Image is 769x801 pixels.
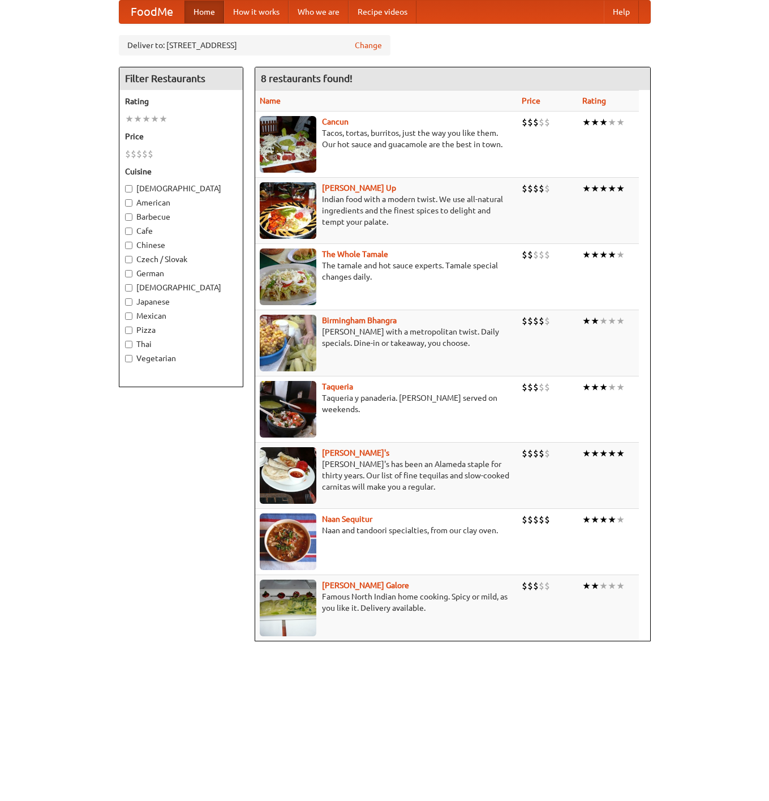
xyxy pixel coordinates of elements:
[260,392,513,415] p: Taqueria y panaderia. [PERSON_NAME] served on weekends.
[544,381,550,393] li: $
[322,117,349,126] b: Cancun
[616,381,625,393] li: ★
[125,341,132,348] input: Thai
[125,353,237,364] label: Vegetarian
[125,324,237,336] label: Pizza
[608,447,616,460] li: ★
[544,116,550,128] li: $
[125,185,132,192] input: [DEMOGRAPHIC_DATA]
[616,116,625,128] li: ★
[125,183,237,194] label: [DEMOGRAPHIC_DATA]
[608,182,616,195] li: ★
[125,225,237,237] label: Cafe
[260,260,513,282] p: The tamale and hot sauce experts. Tamale special changes daily.
[125,339,237,350] label: Thai
[599,447,608,460] li: ★
[119,67,243,90] h4: Filter Restaurants
[125,284,132,292] input: [DEMOGRAPHIC_DATA]
[125,113,134,125] li: ★
[260,249,316,305] img: wholetamale.jpg
[527,249,533,261] li: $
[533,182,539,195] li: $
[125,296,237,307] label: Japanese
[533,116,539,128] li: $
[533,513,539,526] li: $
[125,254,237,265] label: Czech / Slovak
[151,113,159,125] li: ★
[608,315,616,327] li: ★
[539,116,544,128] li: $
[125,256,132,263] input: Czech / Slovak
[544,182,550,195] li: $
[582,249,591,261] li: ★
[322,382,353,391] a: Taqueria
[125,268,237,279] label: German
[599,513,608,526] li: ★
[125,355,132,362] input: Vegetarian
[527,513,533,526] li: $
[527,315,533,327] li: $
[136,148,142,160] li: $
[527,381,533,393] li: $
[591,580,599,592] li: ★
[527,580,533,592] li: $
[539,182,544,195] li: $
[599,315,608,327] li: ★
[125,298,132,306] input: Japanese
[591,249,599,261] li: ★
[582,381,591,393] li: ★
[616,513,625,526] li: ★
[125,327,132,334] input: Pizza
[260,182,316,239] img: curryup.jpg
[599,381,608,393] li: ★
[119,1,184,23] a: FoodMe
[522,580,527,592] li: $
[260,127,513,150] p: Tacos, tortas, burritos, just the way you like them. Our hot sauce and guacamole are the best in ...
[349,1,416,23] a: Recipe videos
[260,591,513,614] p: Famous North Indian home cooking. Spicy or mild, as you like it. Delivery available.
[608,513,616,526] li: ★
[604,1,639,23] a: Help
[616,315,625,327] li: ★
[184,1,224,23] a: Home
[582,116,591,128] li: ★
[591,182,599,195] li: ★
[599,249,608,261] li: ★
[591,381,599,393] li: ★
[539,447,544,460] li: $
[119,35,390,55] div: Deliver to: [STREET_ADDRESS]
[261,73,353,84] ng-pluralize: 8 restaurants found!
[322,448,389,457] a: [PERSON_NAME]'s
[322,183,396,192] b: [PERSON_NAME] Up
[125,242,132,249] input: Chinese
[608,381,616,393] li: ★
[582,96,606,105] a: Rating
[539,249,544,261] li: $
[533,580,539,592] li: $
[599,116,608,128] li: ★
[125,148,131,160] li: $
[322,316,397,325] a: Birmingham Bhangra
[125,166,237,177] h5: Cuisine
[322,581,409,590] a: [PERSON_NAME] Galore
[544,580,550,592] li: $
[148,148,153,160] li: $
[533,381,539,393] li: $
[608,116,616,128] li: ★
[142,113,151,125] li: ★
[582,580,591,592] li: ★
[522,182,527,195] li: $
[260,326,513,349] p: [PERSON_NAME] with a metropolitan twist. Daily specials. Dine-in or takeaway, you choose.
[522,116,527,128] li: $
[544,315,550,327] li: $
[125,228,132,235] input: Cafe
[131,148,136,160] li: $
[134,113,142,125] li: ★
[125,197,237,208] label: American
[260,459,513,492] p: [PERSON_NAME]'s has been an Alameda staple for thirty years. Our list of fine tequilas and slow-c...
[260,194,513,228] p: Indian food with a modern twist. We use all-natural ingredients and the finest spices to delight ...
[591,447,599,460] li: ★
[260,96,281,105] a: Name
